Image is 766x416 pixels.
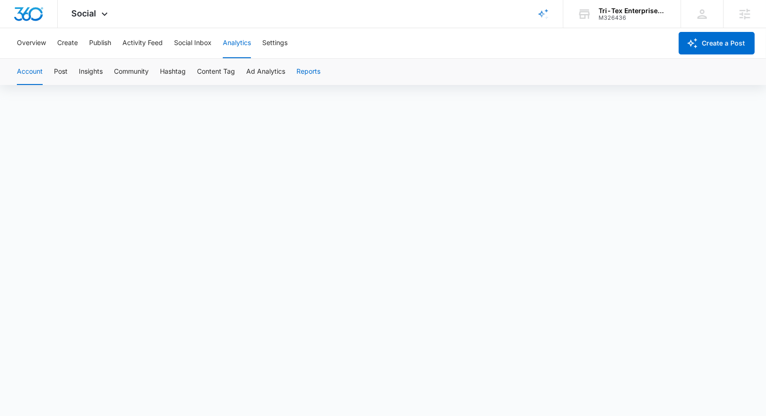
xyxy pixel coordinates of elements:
[17,59,43,85] button: Account
[79,59,103,85] button: Insights
[599,7,667,15] div: account name
[174,28,212,58] button: Social Inbox
[262,28,288,58] button: Settings
[17,28,46,58] button: Overview
[197,59,235,85] button: Content Tag
[296,59,320,85] button: Reports
[54,59,68,85] button: Post
[679,32,755,54] button: Create a Post
[57,28,78,58] button: Create
[122,28,163,58] button: Activity Feed
[72,8,97,18] span: Social
[89,28,111,58] button: Publish
[160,59,186,85] button: Hashtag
[599,15,667,21] div: account id
[246,59,285,85] button: Ad Analytics
[114,59,149,85] button: Community
[223,28,251,58] button: Analytics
